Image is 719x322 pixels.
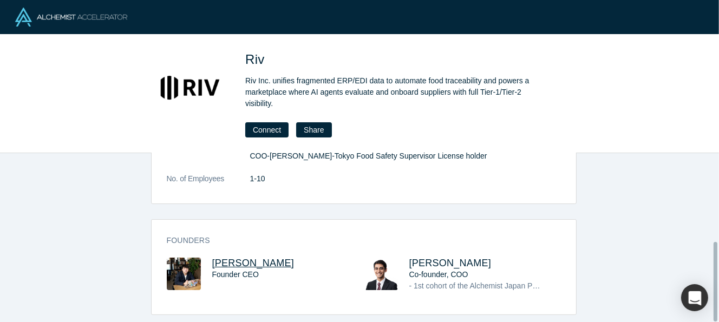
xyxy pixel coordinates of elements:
img: Riv's Logo [154,50,230,126]
span: Riv [245,52,269,67]
button: Share [296,122,331,137]
img: Arjun Sharma's Profile Image [364,258,398,290]
span: Co-founder, COO [409,270,468,279]
img: Ikkei Uemura's Profile Image [167,258,201,290]
a: [PERSON_NAME] [212,258,295,268]
dt: Team Description [167,139,250,173]
div: Riv Inc. unifies fragmented ERP/EDI data to automate food traceability and powers a marketplace w... [245,75,548,109]
a: [PERSON_NAME] [409,258,492,268]
dd: 1-10 [250,173,561,185]
dt: No. of Employees [167,173,250,196]
span: Founder CEO [212,270,259,279]
img: Alchemist Logo [15,8,127,27]
button: Connect [245,122,289,137]
h3: Founders [167,235,546,246]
